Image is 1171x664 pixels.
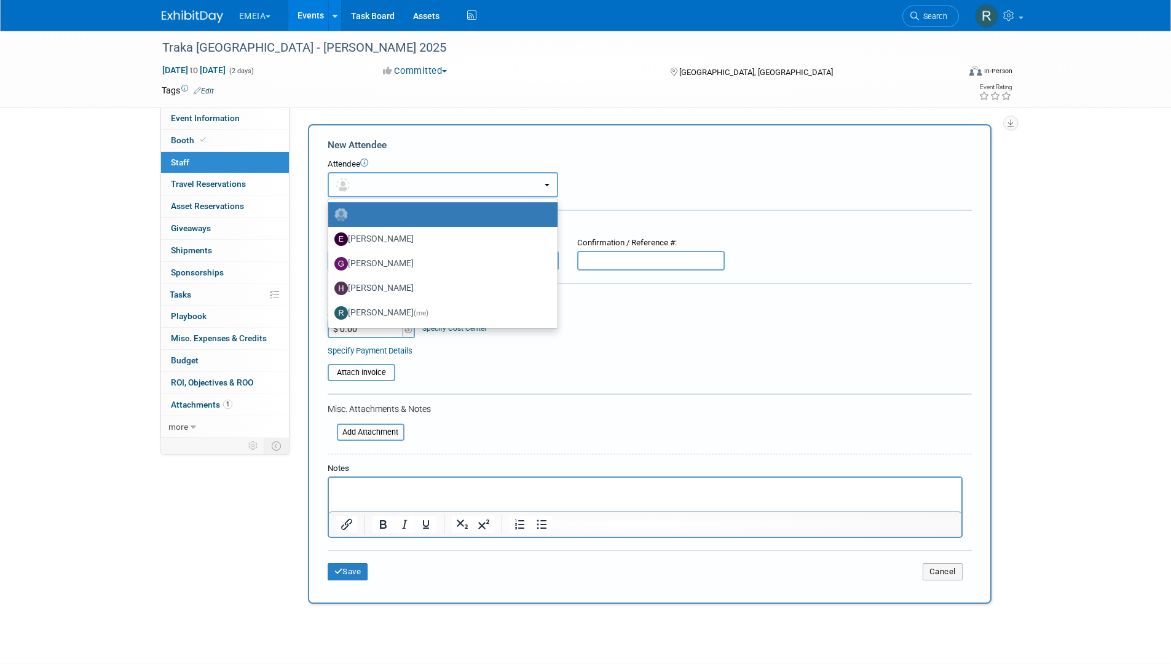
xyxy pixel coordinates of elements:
img: Format-Inperson.png [969,66,982,76]
a: Edit [194,87,214,95]
a: Booth [161,130,289,151]
img: ExhibitDay [162,10,223,23]
td: Tags [162,84,214,97]
button: Underline [416,516,436,533]
a: Misc. Expenses & Credits [161,328,289,349]
span: more [168,422,188,432]
button: Numbered list [510,516,530,533]
span: [DATE] [DATE] [162,65,226,76]
div: Cost: [328,293,972,305]
div: In-Person [984,66,1012,76]
span: ROI, Objectives & ROO [171,377,253,387]
a: more [161,416,289,438]
button: Italic [394,516,415,533]
img: Unassigned-User-Icon.png [334,208,348,221]
button: Cancel [923,563,963,580]
img: E.jpg [334,232,348,246]
a: Budget [161,350,289,371]
label: [PERSON_NAME] [334,254,545,274]
button: Save [328,563,368,580]
label: [PERSON_NAME] [334,229,545,249]
a: Shipments [161,240,289,261]
button: Insert/edit link [336,516,357,533]
div: Event Format [886,64,1013,82]
a: Sponsorships [161,262,289,283]
a: Event Information [161,108,289,129]
a: Tasks [161,284,289,306]
span: Staff [171,157,189,167]
span: Budget [171,355,199,365]
span: Asset Reservations [171,201,244,211]
iframe: Rich Text Area [329,478,961,512]
div: New Attendee [328,138,972,152]
span: Travel Reservations [171,179,246,189]
img: G.jpg [334,257,348,271]
i: Booth reservation complete [200,136,206,143]
div: Misc. Attachments & Notes [328,403,972,415]
div: Traka [GEOGRAPHIC_DATA] - [PERSON_NAME] 2025 [158,37,940,59]
span: Search [919,12,947,21]
span: Sponsorships [171,267,224,277]
button: Bold [373,516,393,533]
a: Giveaways [161,218,289,239]
span: 1 [223,400,232,409]
a: Staff [161,152,289,173]
span: Shipments [171,245,212,255]
a: Asset Reservations [161,196,289,217]
td: Toggle Event Tabs [264,438,289,454]
div: Attendee [328,159,972,170]
div: Registration / Ticket Info (optional) [328,219,972,231]
button: Bullet list [531,516,552,533]
button: Subscript [452,516,473,533]
button: Committed [379,65,452,77]
span: Attachments [171,400,232,409]
span: Tasks [170,290,191,299]
a: Specify Payment Details [328,346,412,355]
a: Travel Reservations [161,173,289,195]
div: Event Rating [979,84,1012,90]
td: Personalize Event Tab Strip [243,438,264,454]
button: Superscript [473,516,494,533]
a: Search [902,6,959,27]
label: [PERSON_NAME] [334,279,545,298]
div: Notes [328,463,963,475]
a: ROI, Objectives & ROO [161,372,289,393]
span: (me) [414,309,428,317]
div: Confirmation / Reference #: [577,237,725,249]
img: H.jpg [334,282,348,295]
span: Giveaways [171,223,211,233]
span: Misc. Expenses & Credits [171,333,267,343]
span: [GEOGRAPHIC_DATA], [GEOGRAPHIC_DATA] [679,68,833,77]
label: [PERSON_NAME] [334,303,545,323]
a: Attachments1 [161,394,289,416]
span: (2 days) [228,67,254,75]
span: Booth [171,135,208,145]
img: Rafaela Rupere [975,4,998,28]
span: Playbook [171,311,207,321]
a: Playbook [161,306,289,327]
span: Event Information [171,113,240,123]
span: to [188,65,200,75]
img: R.jpg [334,306,348,320]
